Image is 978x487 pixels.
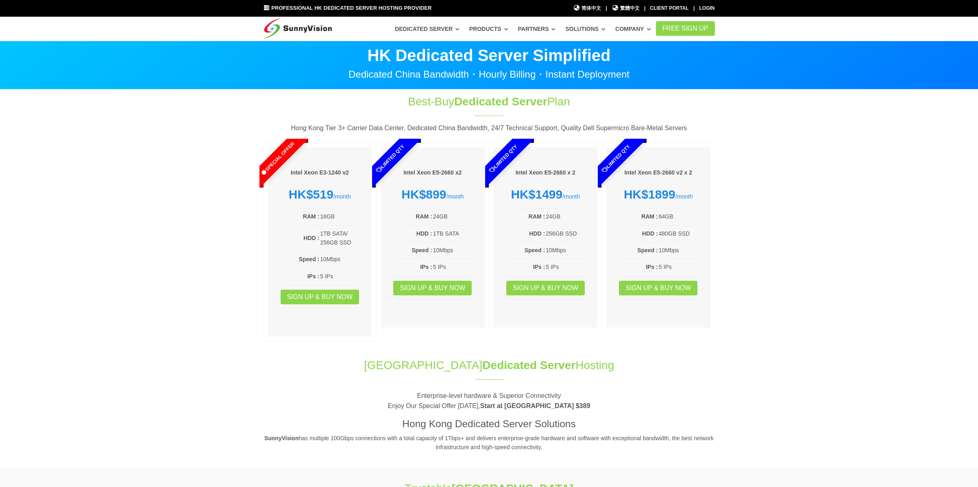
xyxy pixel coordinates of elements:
[320,254,359,264] td: 10Mbps
[264,47,715,63] p: HK Dedicated Server Simplified
[433,212,473,221] td: 24GB
[525,247,545,253] b: Speed :
[264,434,715,452] p: has multiple 100Gbps connections with a total capacity of 1Tbps+ and delivers enterprise-grade ha...
[529,230,545,237] b: HDD :
[289,188,333,201] strong: HK$519
[606,4,607,12] li: |
[416,213,432,220] b: RAM :
[356,124,425,193] span: Limited Qty
[271,5,431,11] span: Professional HK Dedicated Server Hosting Provider
[658,262,698,272] td: 5 IPs
[393,169,473,177] h6: Intel Xeon E5-2660 x2
[299,256,320,262] b: Speed :
[658,212,698,221] td: 64GB
[264,70,715,79] p: Dedicated China Bandwidth・Hourly Billing・Instant Deployment
[642,230,658,237] b: HDD :
[393,281,472,295] a: Sign up & Buy Now
[619,169,698,177] h6: Intel Xeon E5-2660 v2 x 2
[433,245,473,255] td: 10Mbps
[243,124,311,193] span: Special Offer
[469,124,537,193] span: Limited Qty
[650,5,689,11] a: Client Portal
[393,187,473,202] div: /month
[303,235,319,241] b: HDD :
[619,187,698,202] div: /month
[264,357,715,373] h1: [GEOGRAPHIC_DATA] Hosting
[281,290,359,304] a: Sign up & Buy Now
[565,22,606,36] a: Solutions
[545,262,585,272] td: 5 IPs
[469,22,508,36] a: Products
[264,391,715,411] p: Enterprise-level hardware & Superior Connectivity Enjoy Our Special Offer [DATE],
[433,262,473,272] td: 5 IPs
[307,273,320,280] b: IPs :
[511,188,562,201] strong: HK$1499
[420,264,432,270] b: IPs :
[518,22,556,36] a: Partners
[656,21,715,36] a: FREE Sign Up
[320,212,359,221] td: 16GB
[264,417,715,431] h3: Hong Kong Dedicated Server Solutions
[619,281,697,295] a: Sign up & Buy Now
[412,247,432,253] b: Speed :
[506,281,585,295] a: Sign up & Buy Now
[545,229,585,238] td: 256GB SSD
[506,187,586,202] div: /month
[482,359,575,371] span: Dedicated Server
[658,245,698,255] td: 10Mbps
[401,188,446,201] strong: HK$899
[280,187,360,202] div: /month
[529,213,545,220] b: RAM :
[506,169,586,177] h6: Intel Xeon E5-2660 x 2
[646,264,658,270] b: IPs :
[480,402,590,409] strong: Start at [GEOGRAPHIC_DATA] $389
[612,4,640,12] a: 繁體中文
[354,94,625,109] h1: Best-Buy Plan
[320,271,359,281] td: 5 IPs
[320,229,359,248] td: 1TB SATA/ 256GB SSD
[433,229,473,238] td: 1TB SATA
[264,435,299,441] strong: SunnyVision
[637,247,658,253] b: Speed :
[454,95,547,108] span: Dedicated Server
[395,22,460,36] a: Dedicated Server
[615,22,651,36] a: Company
[416,230,432,237] b: HDD :
[545,212,585,221] td: 24GB
[545,245,585,255] td: 10Mbps
[573,4,601,12] a: 简体中文
[699,5,715,11] a: Login
[533,264,545,270] b: IPs :
[658,229,698,238] td: 480GB SSD
[582,124,650,193] span: Limited Qty
[644,4,645,12] li: |
[280,169,360,177] h6: Intel Xeon E3-1240 v2
[264,123,715,133] p: Hong Kong Tier 3+ Carrier Data Center, Dedicated China Bandwidth, 24/7 Technical Support, Quality...
[693,4,695,12] li: |
[303,213,319,220] b: RAM :
[641,213,658,220] b: RAM :
[624,188,675,201] strong: HK$1899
